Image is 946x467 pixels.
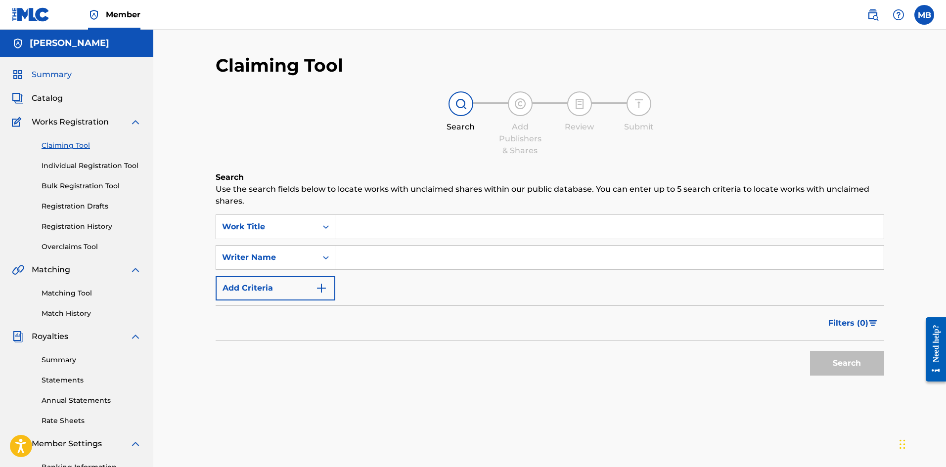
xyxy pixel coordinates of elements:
[42,355,141,365] a: Summary
[130,264,141,276] img: expand
[32,438,102,450] span: Member Settings
[555,121,604,133] div: Review
[897,420,946,467] iframe: Chat Widget
[12,69,24,81] img: Summary
[12,264,24,276] img: Matching
[315,282,327,294] img: 9d2ae6d4665cec9f34b9.svg
[455,98,467,110] img: step indicator icon for Search
[32,69,72,81] span: Summary
[893,9,904,21] img: help
[216,276,335,300] button: Add Criteria
[822,311,884,336] button: Filters (0)
[12,69,72,81] a: SummarySummary
[42,201,141,212] a: Registration Drafts
[42,288,141,298] a: Matching Tool
[12,92,24,104] img: Catalog
[42,221,141,232] a: Registration History
[863,5,883,25] a: Public Search
[614,121,664,133] div: Submit
[42,375,141,385] a: Statements
[436,121,486,133] div: Search
[42,181,141,191] a: Bulk Registration Tool
[32,331,68,342] span: Royalties
[32,92,63,104] span: Catalog
[42,140,141,151] a: Claiming Tool
[216,171,884,183] h6: Search
[12,438,24,450] img: Member Settings
[514,98,526,110] img: step indicator icon for Add Publishers & Shares
[12,38,24,49] img: Accounts
[828,317,868,329] span: Filters ( 0 )
[216,183,884,207] p: Use the search fields below to locate works with unclaimed shares within our public database. You...
[633,98,645,110] img: step indicator icon for Submit
[869,320,877,326] img: filter
[42,161,141,171] a: Individual Registration Tool
[32,116,109,128] span: Works Registration
[900,429,905,459] div: Drag
[42,242,141,252] a: Overclaims Tool
[88,9,100,21] img: Top Rightsholder
[42,395,141,406] a: Annual Statements
[30,38,109,49] h5: Michael Bialys
[130,438,141,450] img: expand
[216,54,343,77] h2: Claiming Tool
[12,92,63,104] a: CatalogCatalog
[32,264,70,276] span: Matching
[130,331,141,342] img: expand
[867,9,879,21] img: search
[42,416,141,426] a: Rate Sheets
[222,252,311,263] div: Writer Name
[918,310,946,389] iframe: Resource Center
[106,9,140,20] span: Member
[12,116,25,128] img: Works Registration
[130,116,141,128] img: expand
[12,7,50,22] img: MLC Logo
[222,221,311,233] div: Work Title
[889,5,908,25] div: Help
[496,121,545,157] div: Add Publishers & Shares
[914,5,934,25] div: User Menu
[12,331,24,342] img: Royalties
[216,214,884,381] form: Search Form
[42,308,141,319] a: Match History
[574,98,586,110] img: step indicator icon for Review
